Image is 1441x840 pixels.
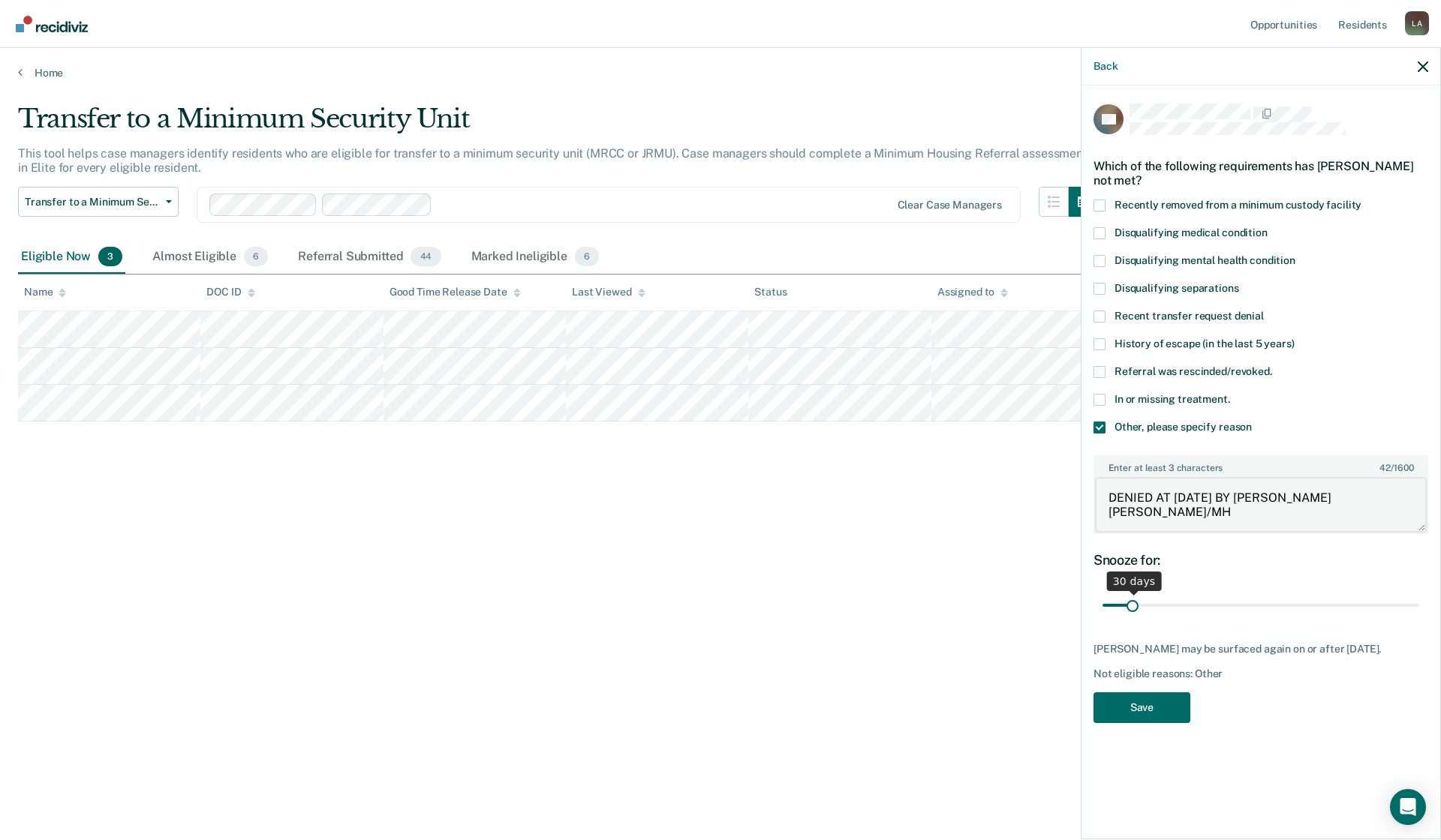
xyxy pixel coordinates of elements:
span: Disqualifying medical condition [1115,226,1268,238]
div: Name [24,286,66,298]
button: Save [1094,692,1190,723]
span: 3 [98,247,122,266]
img: Recidiviz [16,16,88,32]
div: Almost Eligible [149,241,271,274]
div: Last Viewed [572,286,645,298]
button: Profile dropdown button [1405,11,1429,35]
span: 44 [411,247,441,266]
div: Marked Ineligible [468,241,603,274]
div: Assigned to [937,286,1008,298]
span: Disqualifying mental health condition [1115,254,1295,266]
div: Which of the following requirements has [PERSON_NAME] not met? [1094,147,1428,199]
p: This tool helps case managers identify residents who are eligible for transfer to a minimum secur... [18,146,1088,175]
span: Referral was rescinded/revoked. [1115,365,1272,377]
div: Status [754,286,787,298]
div: [PERSON_NAME] may be surfaced again on or after [DATE]. [1094,643,1428,655]
label: Enter at least 3 characters [1095,457,1427,473]
div: Eligible Now [18,241,125,274]
div: Open Intercom Messenger [1390,789,1426,825]
span: 6 [575,247,599,266]
div: Good Time Release Date [390,286,521,298]
span: 6 [244,247,268,266]
div: Transfer to a Minimum Security Unit [18,103,1099,146]
span: Recently removed from a minimum custody facility [1115,199,1361,211]
div: L A [1405,11,1429,35]
div: DOC ID [206,286,254,298]
div: Clear case managers [898,199,1002,211]
span: Recent transfer request denial [1115,310,1264,322]
textarea: DENIED AT [DATE] BY [PERSON_NAME] [PERSON_NAME]/MH [1095,477,1427,532]
span: / 1600 [1379,463,1413,473]
span: History of escape (in the last 5 years) [1115,337,1295,349]
div: Snooze for: [1094,552,1428,568]
button: Back [1094,60,1118,73]
span: 42 [1379,463,1391,473]
span: In or missing treatment. [1115,393,1230,405]
span: Disqualifying separations [1115,282,1239,294]
div: 30 days [1107,571,1162,591]
a: Home [18,66,1423,79]
div: Not eligible reasons: Other [1094,667,1428,680]
span: Transfer to a Minimum Security Unit [25,196,160,208]
span: Other, please specify reason [1115,421,1252,433]
div: Referral Submitted [295,241,444,274]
